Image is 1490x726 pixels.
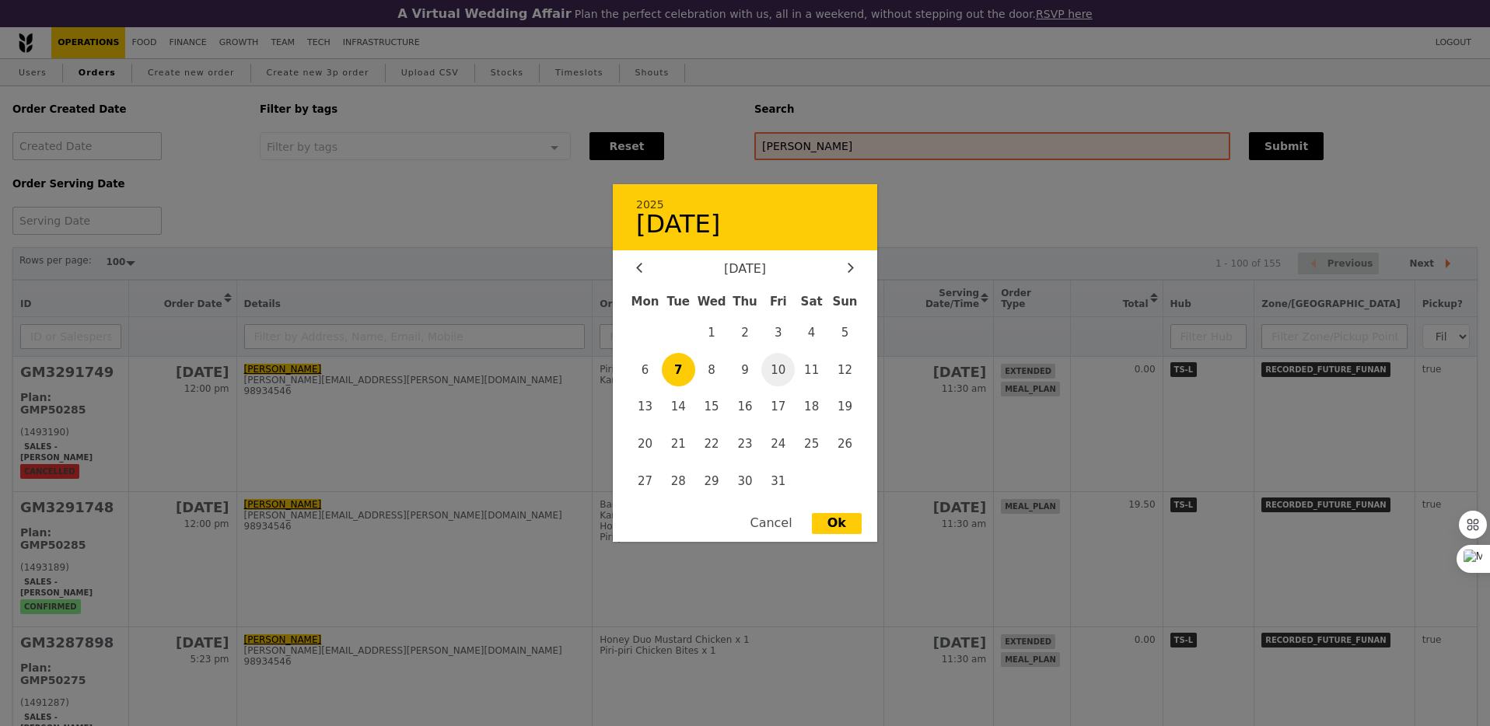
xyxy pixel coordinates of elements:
[828,390,862,424] span: 19
[729,428,762,461] span: 23
[695,390,729,424] span: 15
[636,198,854,211] div: 2025
[761,288,795,316] div: Fri
[795,428,828,461] span: 25
[761,428,795,461] span: 24
[662,428,695,461] span: 21
[828,353,862,386] span: 12
[761,390,795,424] span: 17
[662,390,695,424] span: 14
[795,316,828,349] span: 4
[729,288,762,316] div: Thu
[761,353,795,386] span: 10
[628,428,662,461] span: 20
[828,288,862,316] div: Sun
[729,390,762,424] span: 16
[761,316,795,349] span: 3
[662,464,695,497] span: 28
[795,390,828,424] span: 18
[636,211,854,236] div: [DATE]
[729,353,762,386] span: 9
[628,353,662,386] span: 6
[695,464,729,497] span: 29
[795,353,828,386] span: 11
[628,390,662,424] span: 13
[636,262,854,277] div: [DATE]
[695,316,729,349] span: 1
[695,288,729,316] div: Wed
[628,288,662,316] div: Mon
[761,464,795,497] span: 31
[729,316,762,349] span: 2
[828,428,862,461] span: 26
[729,464,762,497] span: 30
[662,353,695,386] span: 7
[695,353,729,386] span: 8
[828,316,862,349] span: 5
[695,428,729,461] span: 22
[662,288,695,316] div: Tue
[734,513,807,534] div: Cancel
[812,513,862,534] div: Ok
[628,464,662,497] span: 27
[795,288,828,316] div: Sat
